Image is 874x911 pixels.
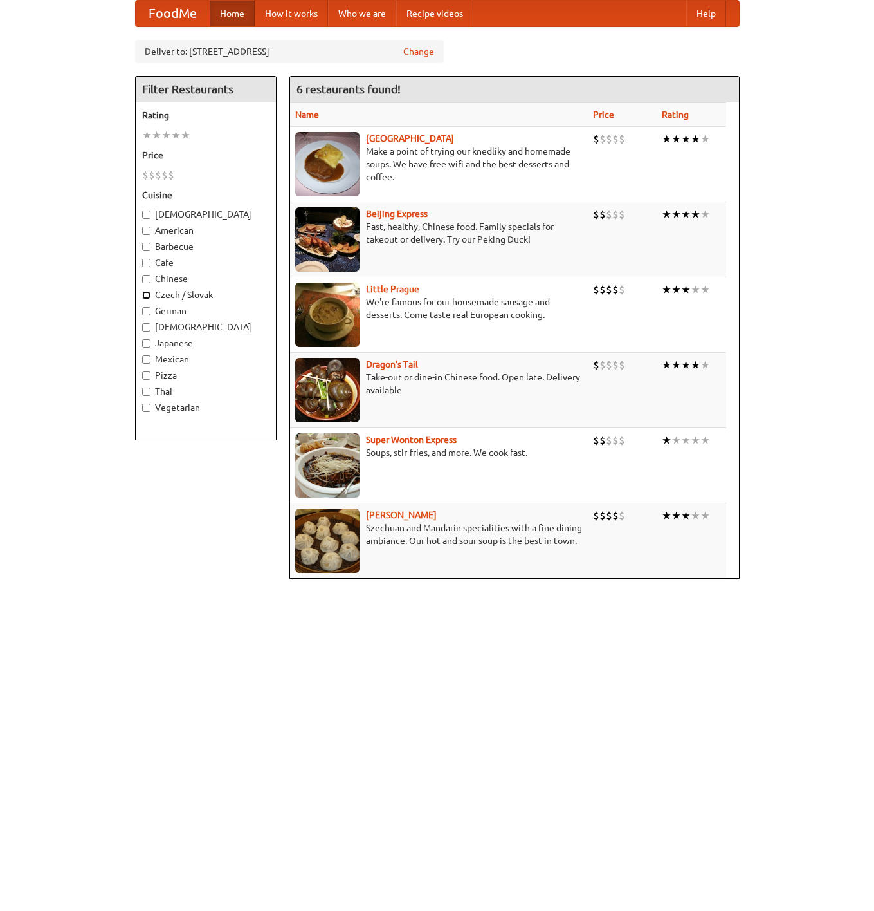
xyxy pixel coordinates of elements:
[366,209,428,219] a: Beijing Express
[662,207,671,221] li: ★
[691,358,700,372] li: ★
[295,132,360,196] img: czechpoint.jpg
[599,358,606,372] li: $
[295,220,583,246] p: Fast, healthy, Chinese food. Family specials for takeout or delivery. Try our Peking Duck!
[396,1,473,26] a: Recipe videos
[619,358,625,372] li: $
[691,433,700,447] li: ★
[593,509,599,523] li: $
[606,433,612,447] li: $
[599,132,606,146] li: $
[671,433,681,447] li: ★
[142,337,269,350] label: Japanese
[142,288,269,301] label: Czech / Slovak
[136,1,210,26] a: FoodMe
[700,207,710,221] li: ★
[681,358,691,372] li: ★
[403,45,434,58] a: Change
[366,435,457,445] a: Super Wonton Express
[686,1,726,26] a: Help
[142,369,269,382] label: Pizza
[135,40,444,63] div: Deliver to: [STREET_ADDRESS]
[700,283,710,297] li: ★
[142,321,269,333] label: [DEMOGRAPHIC_DATA]
[619,283,625,297] li: $
[149,168,155,182] li: $
[671,358,681,372] li: ★
[295,296,583,321] p: We're famous for our housemade sausage and desserts. Come taste real European cooking.
[142,404,150,412] input: Vegetarian
[295,283,360,347] img: littleprague.jpg
[681,132,691,146] li: ★
[142,307,150,315] input: German
[142,305,269,317] label: German
[366,510,437,520] a: [PERSON_NAME]
[142,149,269,162] h5: Price
[606,283,612,297] li: $
[295,371,583,397] p: Take-out or dine-in Chinese food. Open late. Delivery available
[142,168,149,182] li: $
[142,128,152,142] li: ★
[662,132,671,146] li: ★
[593,283,599,297] li: $
[142,227,150,235] input: American
[136,77,276,102] h4: Filter Restaurants
[662,283,671,297] li: ★
[168,168,174,182] li: $
[662,433,671,447] li: ★
[700,132,710,146] li: ★
[671,132,681,146] li: ★
[142,211,150,219] input: [DEMOGRAPHIC_DATA]
[142,388,150,396] input: Thai
[210,1,255,26] a: Home
[662,358,671,372] li: ★
[295,446,583,459] p: Soups, stir-fries, and more. We cook fast.
[606,358,612,372] li: $
[142,401,269,414] label: Vegetarian
[681,207,691,221] li: ★
[612,358,619,372] li: $
[295,145,583,183] p: Make a point of trying our knedlíky and homemade soups. We have free wifi and the best desserts a...
[593,358,599,372] li: $
[366,133,454,144] b: [GEOGRAPHIC_DATA]
[681,283,691,297] li: ★
[671,509,681,523] li: ★
[612,132,619,146] li: $
[255,1,328,26] a: How it works
[295,509,360,573] img: shandong.jpg
[142,256,269,269] label: Cafe
[142,275,150,283] input: Chinese
[366,284,419,294] a: Little Prague
[599,433,606,447] li: $
[606,207,612,221] li: $
[700,433,710,447] li: ★
[700,509,710,523] li: ★
[691,132,700,146] li: ★
[142,259,150,267] input: Cafe
[328,1,396,26] a: Who we are
[593,207,599,221] li: $
[691,283,700,297] li: ★
[142,339,150,348] input: Japanese
[295,109,319,120] a: Name
[171,128,181,142] li: ★
[691,207,700,221] li: ★
[599,207,606,221] li: $
[612,433,619,447] li: $
[161,168,168,182] li: $
[152,128,161,142] li: ★
[612,207,619,221] li: $
[295,207,360,272] img: beijing.jpg
[662,509,671,523] li: ★
[366,359,418,370] a: Dragon's Tail
[161,128,171,142] li: ★
[295,358,360,422] img: dragon.jpg
[612,283,619,297] li: $
[619,509,625,523] li: $
[295,433,360,498] img: superwonton.jpg
[142,385,269,398] label: Thai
